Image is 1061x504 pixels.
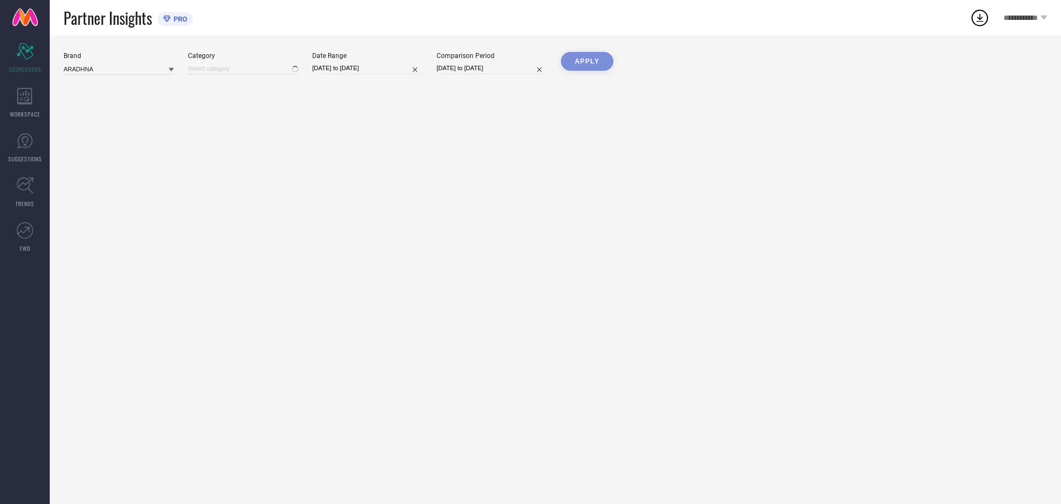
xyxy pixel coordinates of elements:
[312,52,423,60] div: Date Range
[20,244,30,253] span: FWD
[312,62,423,74] input: Select date range
[188,52,298,60] div: Category
[64,52,174,60] div: Brand
[970,8,990,28] div: Open download list
[9,65,41,73] span: SCORECARDS
[15,200,34,208] span: TRENDS
[8,155,42,163] span: SUGGESTIONS
[10,110,40,118] span: WORKSPACE
[437,52,547,60] div: Comparison Period
[64,7,152,29] span: Partner Insights
[437,62,547,74] input: Select comparison period
[171,15,187,23] span: PRO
